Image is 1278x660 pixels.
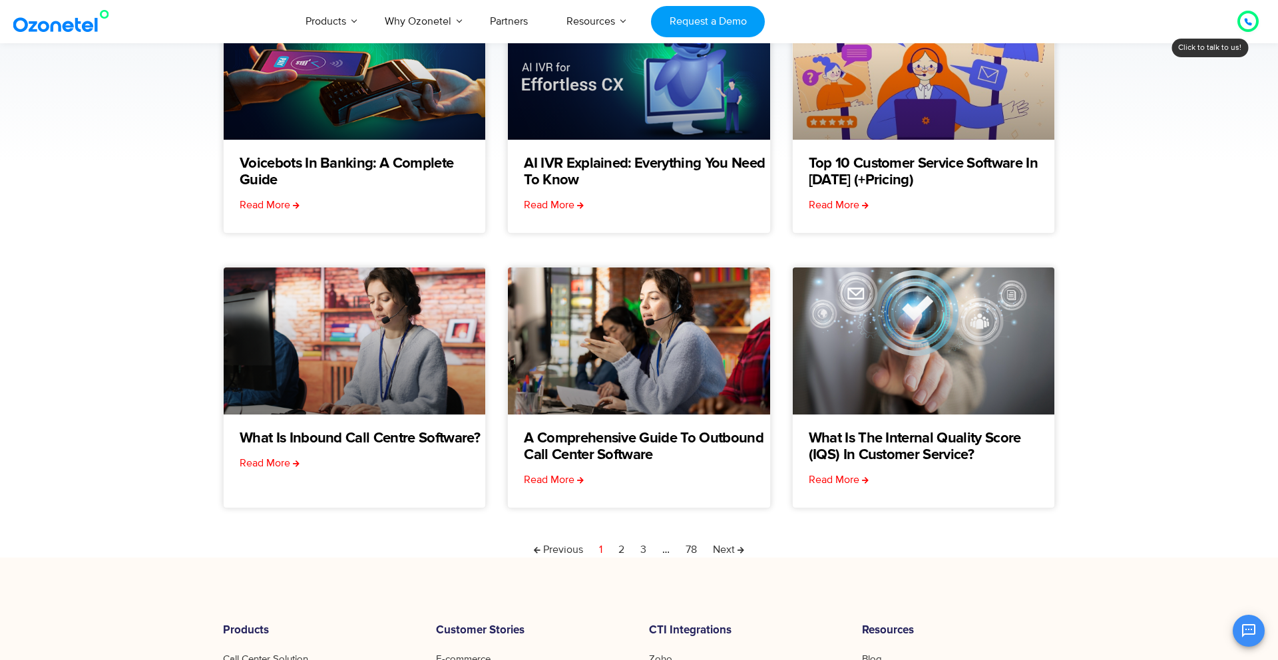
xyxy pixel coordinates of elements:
a: Read more about AI IVR Explained: Everything You Need to Know [524,197,584,213]
nav: Pagination [223,542,1055,558]
a: Top 10 Customer Service Software in [DATE] (+Pricing) [809,156,1054,189]
a: Read more about What Is Inbound Call Centre Software? [240,455,300,471]
a: Next [713,542,744,558]
button: Open chat [1233,615,1265,647]
a: 2 [618,542,624,558]
h6: CTI Integrations [649,624,842,637]
a: What is the Internal Quality Score (IQS) in Customer Service? [809,430,1054,464]
a: What Is Inbound Call Centre Software? [240,430,480,447]
a: A Comprehensive Guide to Outbound Call Center Software [524,430,769,464]
a: Read more about Voicebots in Banking: A Complete Guide [240,197,300,213]
a: 78 [686,542,697,558]
h6: Customer Stories [436,624,629,637]
span: 1 [599,543,602,556]
a: Read more about What is the Internal Quality Score (IQS) in Customer Service? [809,472,869,488]
a: AI IVR Explained: Everything You Need to Know [524,156,769,189]
a: 3 [640,542,646,558]
a: Read more about A Comprehensive Guide to Outbound Call Center Software [524,472,584,488]
h6: Products [223,624,416,637]
span: Previous [534,543,583,556]
span: … [662,543,670,556]
h6: Resources [862,624,1055,637]
a: Voicebots in Banking: A Complete Guide [240,156,485,189]
a: Read more about Top 10 Customer Service Software in 2025 (+Pricing) [809,197,869,213]
a: Request a Demo [651,6,765,37]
